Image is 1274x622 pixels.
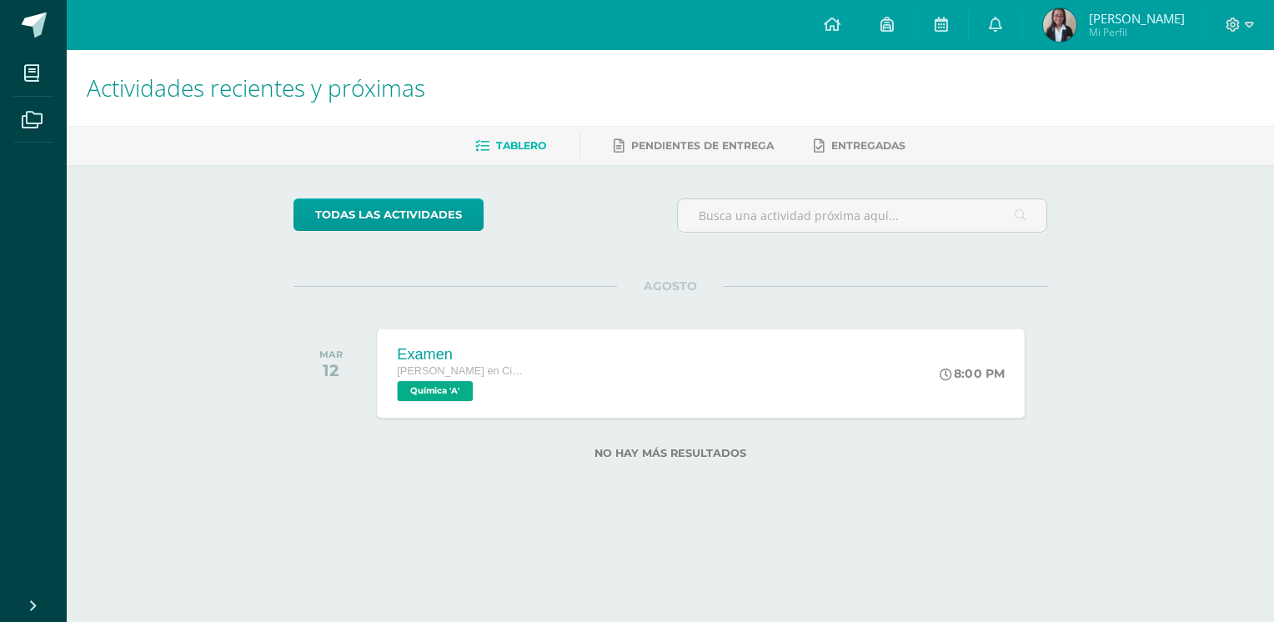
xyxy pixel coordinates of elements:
span: Química 'A' [397,381,473,401]
label: No hay más resultados [293,447,1048,459]
div: 8:00 PM [940,366,1005,381]
a: todas las Actividades [293,198,484,231]
a: Tablero [475,133,546,159]
span: [PERSON_NAME] [1089,10,1185,27]
div: Examen [397,345,524,363]
a: Pendientes de entrega [614,133,774,159]
a: Entregadas [814,133,905,159]
span: Entregadas [831,139,905,152]
span: AGOSTO [617,278,724,293]
span: Mi Perfil [1089,25,1185,39]
span: Pendientes de entrega [631,139,774,152]
span: Actividades recientes y próximas [87,72,425,103]
img: 02b1ea13f448a07c5df20914186e344a.png [1043,8,1076,42]
span: Tablero [496,139,546,152]
input: Busca una actividad próxima aquí... [678,199,1047,232]
div: MAR [319,349,343,360]
span: [PERSON_NAME] en Ciencias Biológicas [PERSON_NAME]. CCLL en Ciencias Biológicas [397,365,524,377]
div: 12 [319,360,343,380]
